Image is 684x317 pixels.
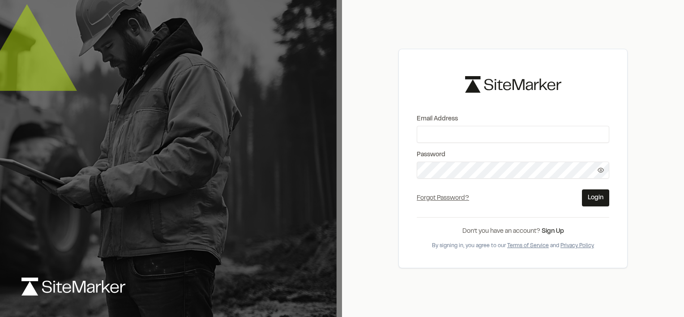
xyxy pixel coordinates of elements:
a: Sign Up [542,229,564,234]
button: Login [582,189,609,206]
img: logo-white-rebrand.svg [21,278,125,296]
button: Terms of Service [507,242,549,250]
div: Don’t you have an account? [417,227,609,236]
label: Password [417,150,609,160]
div: By signing in, you agree to our and [417,242,609,250]
label: Email Address [417,114,609,124]
img: logo-black-rebrand.svg [465,76,561,93]
button: Privacy Policy [560,242,594,250]
a: Forgot Password? [417,196,469,201]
